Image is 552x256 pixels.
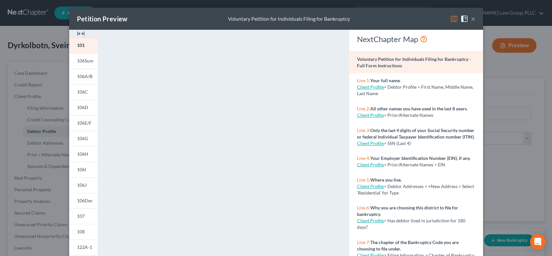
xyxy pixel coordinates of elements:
div: Petition Preview [77,14,128,23]
span: 101 [77,42,85,48]
span: 106I [77,167,86,172]
span: 106G [77,136,88,141]
span: > Debtor Profile > First Name, Middle Name, Last Name [357,84,473,96]
span: > SSN (Last 4) [384,140,411,146]
a: 106A/B [69,69,98,84]
strong: All other names you have used in the last 8 years. [370,106,468,111]
span: 106H [77,151,88,157]
strong: Voluntary Petition for Individuals Filing for Bankruptcy - Full Form Instructions [357,56,471,68]
a: 101 [69,38,98,53]
span: 106D [77,105,88,110]
span: 106E/F [77,120,92,126]
span: Line 7: [357,239,370,245]
span: 107 [77,213,85,219]
div: Voluntary Petition for Individuals Filing for Bankruptcy [228,15,350,23]
img: help-close-5ba153eb36485ed6c1ea00a893f15db1cb9b99d6cae46e1a8edb6c62d00a1a76.svg [460,15,468,23]
strong: Only the last 4 digits of your Social Security number or federal Individual Taxpayer Identificati... [357,128,475,139]
a: 106Sum [69,53,98,69]
span: 122A-1 [77,244,92,250]
span: 106A/B [77,73,92,79]
div: NextChapter Map [357,34,475,44]
img: map-eea8200ae884c6f1103ae1953ef3d486a96c86aabb227e865a55264e3737af1f.svg [450,15,458,23]
span: > Debtor Addresses > +New Address > Select 'Residential' for Type [357,184,474,195]
span: Line 6: [357,205,370,210]
strong: Where you live. [370,177,402,183]
span: > Prior/Alternate Names [384,112,433,118]
a: 106H [69,146,98,162]
button: × [471,15,475,23]
a: 106Dec [69,193,98,208]
img: expand-e0f6d898513216a626fdd78e52531dac95497ffd26381d4c15ee2fc46db09dca.svg [77,30,85,38]
span: 106J [77,182,87,188]
a: 106G [69,131,98,146]
span: Line 4: [357,155,370,161]
a: Client Profile [357,162,384,167]
a: 122A-1 [69,239,98,255]
strong: The chapter of the Bankruptcy Code you are choosing to file under. [357,239,459,251]
span: Line 5: [357,177,370,183]
strong: Your Employer Identification Number (EIN), if any. [370,155,471,161]
span: Line 3: [357,128,370,133]
span: 108 [77,229,85,234]
span: 106Dec [77,198,93,203]
span: 106Sum [77,58,93,63]
span: Line 1: [357,78,370,83]
span: Line 2: [357,106,370,111]
a: Client Profile [357,112,384,118]
a: 108 [69,224,98,239]
strong: Your full name. [370,78,401,83]
span: 106C [77,89,88,95]
span: > Has debtor lived in jurisdiction for 180 days? [357,218,465,230]
div: Open Intercom Messenger [530,234,546,250]
a: 106C [69,84,98,100]
a: 107 [69,208,98,224]
a: Client Profile [357,218,384,223]
a: 106D [69,100,98,115]
strong: Why you are choosing this district to file for bankruptcy. [357,205,458,217]
a: 106J [69,177,98,193]
a: Client Profile [357,140,384,146]
a: Client Profile [357,184,384,189]
a: 106I [69,162,98,177]
a: 106E/F [69,115,98,131]
a: Client Profile [357,84,384,90]
span: > Prior/Alternate Names > EIN [384,162,445,167]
